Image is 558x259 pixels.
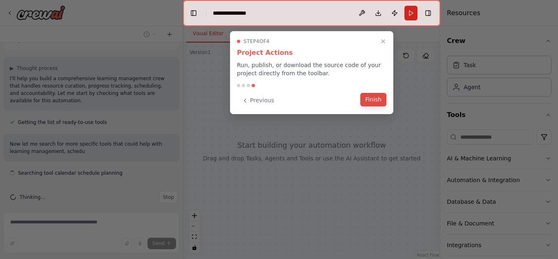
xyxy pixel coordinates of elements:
p: Run, publish, or download the source code of your project directly from the toolbar. [237,61,386,77]
h3: Project Actions [237,48,386,58]
button: Close walkthrough [378,36,388,46]
span: Step 4 of 4 [243,38,270,45]
button: Previous [237,94,279,107]
button: Finish [360,93,386,106]
button: Hide left sidebar [188,7,199,19]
